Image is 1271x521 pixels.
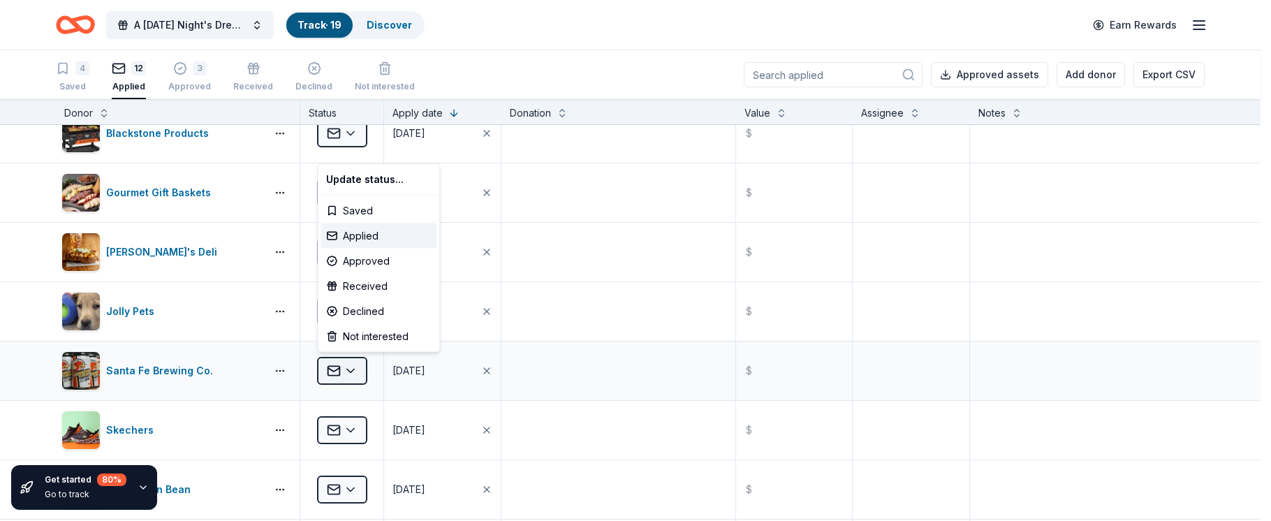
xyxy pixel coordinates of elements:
div: Update status... [321,167,436,192]
div: Saved [321,198,436,223]
div: Not interested [321,324,436,349]
div: Approved [321,249,436,274]
div: Declined [321,299,436,324]
div: Applied [321,223,436,249]
div: Received [321,274,436,299]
